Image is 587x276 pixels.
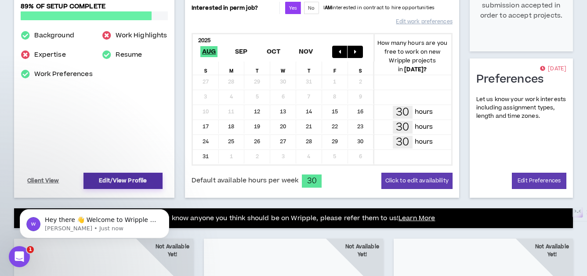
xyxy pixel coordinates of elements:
[325,4,332,11] strong: AM
[198,36,211,44] b: 2025
[399,214,435,223] a: Learn More
[323,4,435,11] p: I interested in contract to hire opportunities
[404,65,427,73] b: [DATE] ?
[116,50,142,60] a: Resume
[415,122,433,132] p: hours
[396,14,452,29] a: Edit work preferences
[476,73,551,87] h1: Preferences
[265,46,283,57] span: Oct
[34,69,92,80] a: Work Preferences
[381,173,453,189] button: Click to edit availability
[289,5,297,11] span: Yes
[9,246,30,267] iframe: Intercom live chat
[308,5,315,11] span: No
[297,46,315,57] span: Nov
[373,39,451,74] p: How many hours are you free to work on new Wripple projects in
[26,173,61,189] a: Client View
[296,62,322,75] div: T
[415,107,433,117] p: hours
[34,50,65,60] a: Expertise
[116,30,167,41] a: Work Highlights
[219,62,245,75] div: M
[270,62,296,75] div: W
[192,176,298,185] span: Default available hours per week
[152,213,435,224] p: If you know anyone you think should be on Wripple, please refer them to us!
[83,173,163,189] a: Edit/View Profile
[512,173,566,189] a: Edit Preferences
[27,246,34,253] span: 1
[200,46,218,57] span: Aug
[415,137,433,147] p: hours
[7,191,182,252] iframe: Intercom notifications message
[192,2,278,14] p: Interested in perm job?
[193,62,219,75] div: S
[233,46,250,57] span: Sep
[348,62,374,75] div: S
[21,2,168,11] p: 89% of setup complete
[476,95,566,121] p: Let us know your work interests including assignment types, length and time zones.
[244,62,270,75] div: T
[322,62,348,75] div: F
[540,65,566,73] p: [DATE]
[34,30,74,41] a: Background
